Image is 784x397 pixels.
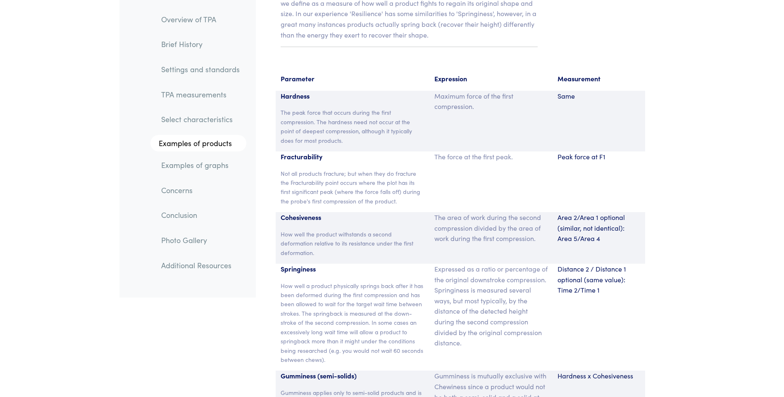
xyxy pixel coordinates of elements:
p: Fracturability [281,151,425,162]
p: Hardness [281,91,425,102]
p: Expression [434,73,548,84]
p: Cohesiveness [281,212,425,223]
p: Parameter [281,73,425,84]
p: The peak force that occurs during the first compression. The hardness need not occur at the point... [281,108,425,145]
p: Expressed as a ratio or percentage of the original downstroke compression. Springiness is measure... [434,264,548,348]
a: Photo Gallery [155,231,246,250]
a: TPA measurements [155,85,246,104]
a: Brief History [155,35,246,54]
a: Settings and standards [155,60,246,79]
a: Overview of TPA [155,10,246,29]
a: Conclusion [155,206,246,225]
p: Same [558,91,640,102]
p: Not all products fracture; but when they do fracture the Fracturability point occurs where the pl... [281,169,425,206]
p: Peak force at F1 [558,151,640,162]
p: Springiness [281,264,425,274]
a: Concerns [155,181,246,200]
p: Gumminess (semi-solids) [281,371,425,381]
a: Select characteristics [155,110,246,129]
p: The area of work during the second compression divided by the area of work during the first compr... [434,212,548,244]
p: How well a product physically springs back after it has been deformed during the first compressio... [281,281,425,364]
p: Distance 2 / Distance 1 optional (same value): Time 2/Time 1 [558,264,640,295]
p: Area 2/Area 1 optional (similar, not identical): Area 5/Area 4 [558,212,640,244]
a: Examples of graphs [155,156,246,175]
p: Measurement [558,73,640,84]
p: How well the product withstands a second deformation relative to its resistance under the first d... [281,229,425,257]
a: Examples of products [150,135,246,152]
a: Additional Resources [155,256,246,275]
p: Hardness x Cohesiveness [558,371,640,381]
p: The force at the first peak. [434,151,548,162]
p: Maximum force of the first compression. [434,91,548,112]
